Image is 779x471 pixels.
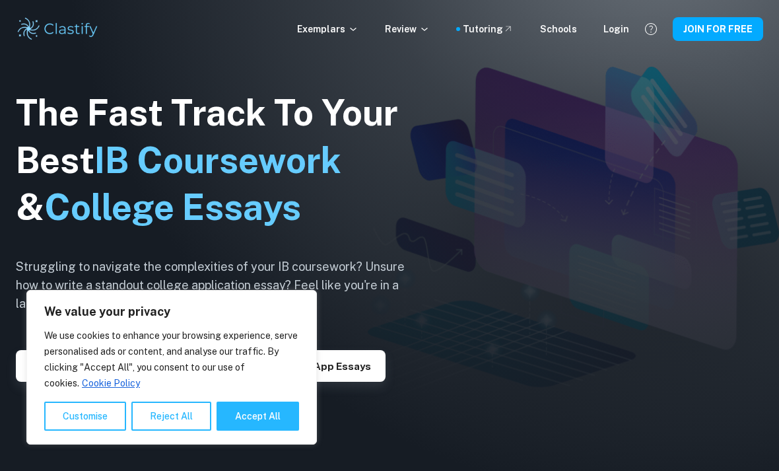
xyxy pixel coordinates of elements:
[385,22,430,36] p: Review
[640,18,662,40] button: Help and Feedback
[131,402,211,431] button: Reject All
[44,402,126,431] button: Customise
[16,359,101,372] a: Explore IAs
[44,328,299,391] p: We use cookies to enhance your browsing experience, serve personalised ads or content, and analys...
[16,89,425,232] h1: The Fast Track To Your Best &
[297,22,358,36] p: Exemplars
[463,22,514,36] a: Tutoring
[16,350,101,382] button: Explore IAs
[44,186,301,228] span: College Essays
[540,22,577,36] a: Schools
[26,290,317,445] div: We value your privacy
[16,16,100,42] img: Clastify logo
[44,304,299,320] p: We value your privacy
[16,258,425,313] h6: Struggling to navigate the complexities of your IB coursework? Unsure how to write a standout col...
[81,377,141,389] a: Cookie Policy
[603,22,629,36] a: Login
[673,17,763,41] button: JOIN FOR FREE
[217,402,299,431] button: Accept All
[94,139,341,181] span: IB Coursework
